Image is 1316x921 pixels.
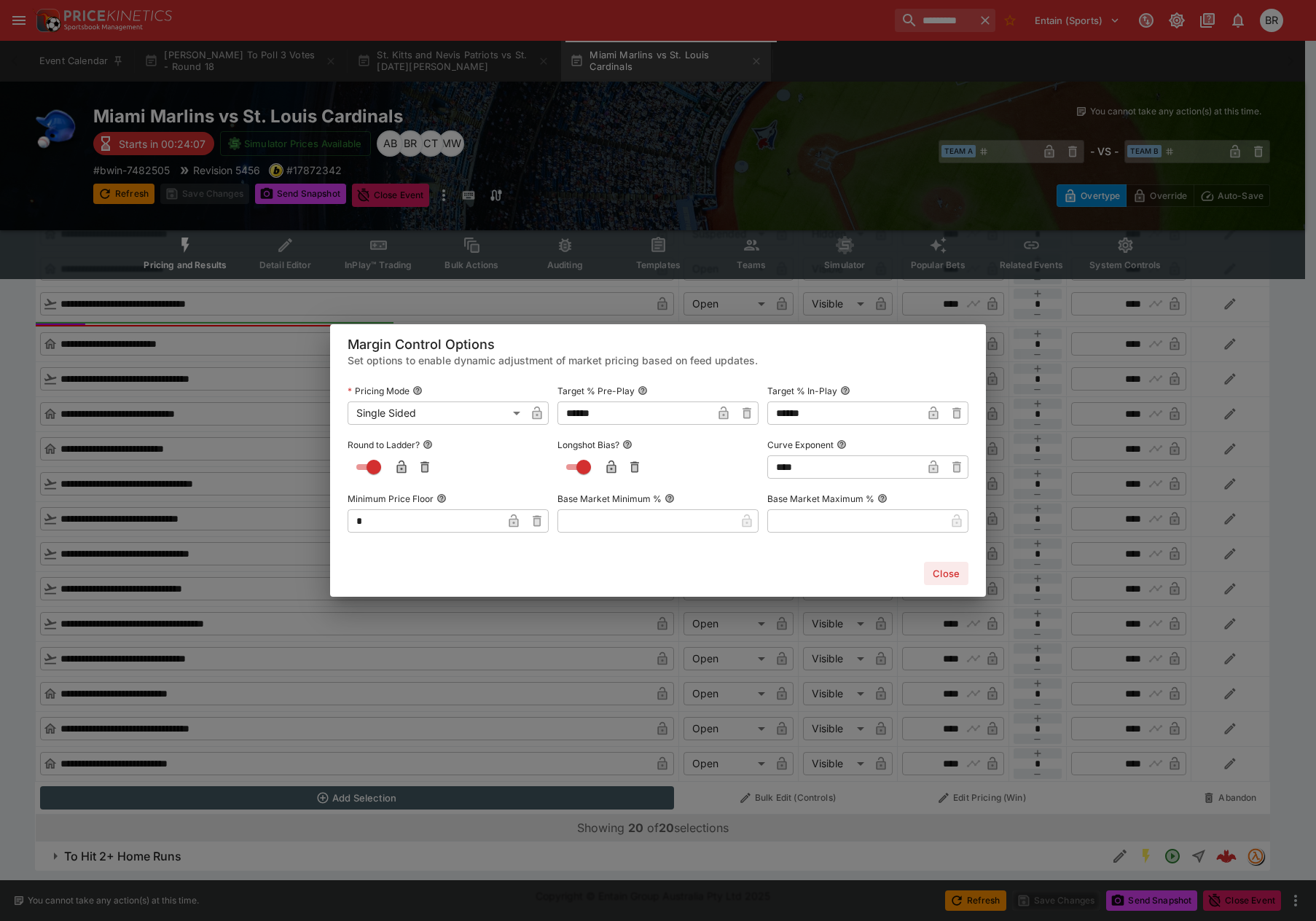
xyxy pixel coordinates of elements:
[348,439,420,451] p: Round to Ladder?
[767,385,837,397] p: Target % In-Play
[348,493,434,505] p: Minimum Price Floor
[638,385,648,396] button: Target % Pre-Play
[423,439,433,450] button: Round to Ladder?
[877,493,888,503] button: Base Market Maximum %
[348,385,410,397] p: Pricing Mode
[837,439,847,450] button: Curve Exponent
[924,562,968,585] button: Close
[840,385,850,396] button: Target % In-Play
[436,493,447,503] button: Minimum Price Floor
[348,336,968,353] h5: Margin Control Options
[665,493,675,503] button: Base Market Minimum %
[557,493,662,505] p: Base Market Minimum %
[348,353,968,368] h6: Set options to enable dynamic adjustment of market pricing based on feed updates.
[412,385,423,396] button: Pricing Mode
[557,385,635,397] p: Target % Pre-Play
[557,439,619,451] p: Longshot Bias?
[622,439,632,450] button: Longshot Bias?
[767,439,834,451] p: Curve Exponent
[767,493,874,505] p: Base Market Maximum %
[348,401,525,425] div: Single Sided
